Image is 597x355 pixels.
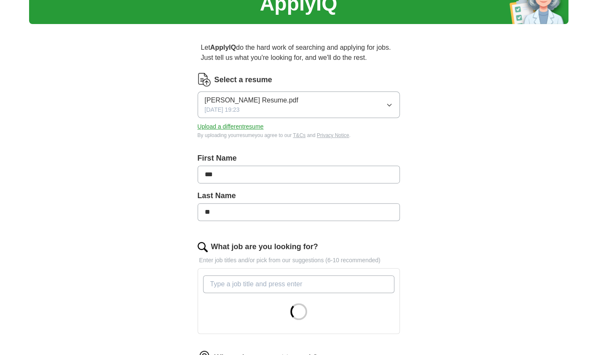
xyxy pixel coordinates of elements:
label: Last Name [198,190,400,202]
button: Upload a differentresume [198,122,264,131]
input: Type a job title and press enter [203,275,394,293]
label: What job are you looking for? [211,241,318,253]
span: [DATE] 19:23 [205,105,240,114]
p: Enter job titles and/or pick from our suggestions (6-10 recommended) [198,256,400,265]
img: CV Icon [198,73,211,86]
span: [PERSON_NAME] Resume.pdf [205,95,298,105]
label: Select a resume [214,74,272,86]
label: First Name [198,153,400,164]
img: search.png [198,242,208,252]
button: [PERSON_NAME] Resume.pdf[DATE] 19:23 [198,91,400,118]
div: By uploading your resume you agree to our and . [198,132,400,139]
strong: ApplyIQ [210,44,236,51]
a: T&Cs [293,132,305,138]
a: Privacy Notice [317,132,349,138]
p: Let do the hard work of searching and applying for jobs. Just tell us what you're looking for, an... [198,39,400,66]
